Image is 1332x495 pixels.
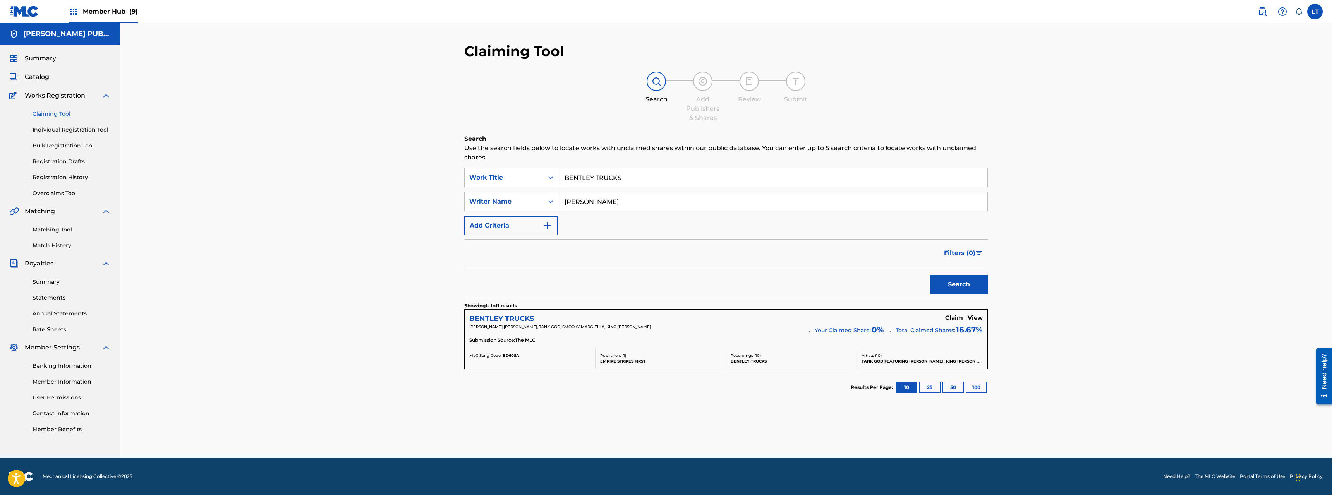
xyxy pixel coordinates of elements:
[464,144,988,162] p: Use the search fields below to locate works with unclaimed shares within our public database. You...
[862,358,983,364] p: TANK GOD FEATURING [PERSON_NAME], KING [PERSON_NAME] AND [PERSON_NAME]
[33,173,111,182] a: Registration History
[652,77,661,86] img: step indicator icon for Search
[129,8,138,15] span: (9)
[1258,7,1267,16] img: search
[731,358,852,364] p: BENTLEY TRUCKS
[9,29,19,39] img: Accounts
[464,43,564,60] h2: Claiming Tool
[515,337,536,344] span: The MLC
[9,54,56,63] a: SummarySummary
[851,384,895,391] p: Results Per Page:
[1275,4,1290,19] div: Help
[976,251,982,255] img: filter
[862,353,983,358] p: Artists ( 10 )
[69,7,78,16] img: Top Rightsholders
[968,314,983,322] h5: View
[9,472,33,481] img: logo
[503,353,519,358] span: BD60SA
[731,353,852,358] p: Recordings ( 10 )
[600,358,721,364] p: EMPIRE STRIKES FIRST
[33,126,111,134] a: Individual Registration Tool
[745,77,754,86] img: step indicator icon for Review
[637,95,676,104] div: Search
[1296,466,1300,489] div: Drag
[464,168,988,298] form: Search Form
[25,72,49,82] span: Catalog
[33,110,111,118] a: Claiming Tool
[872,324,884,336] span: 0 %
[944,248,975,258] span: Filters ( 0 )
[33,394,111,402] a: User Permissions
[101,207,111,216] img: expand
[469,353,501,358] span: MLC Song Code:
[1307,4,1323,19] div: User Menu
[464,134,988,144] h6: Search
[9,91,19,100] img: Works Registration
[33,325,111,334] a: Rate Sheets
[33,242,111,250] a: Match History
[101,259,111,268] img: expand
[939,243,988,263] button: Filters (0)
[683,95,722,123] div: Add Publishers & Shares
[9,72,49,82] a: CatalogCatalog
[33,189,111,197] a: Overclaims Tool
[1310,344,1332,409] iframe: Resource Center
[33,294,111,302] a: Statements
[9,343,19,352] img: Member Settings
[33,142,111,150] a: Bulk Registration Tool
[1295,8,1303,15] div: Notifications
[815,326,871,334] span: Your Claimed Share:
[1290,473,1323,480] a: Privacy Policy
[896,327,955,334] span: Total Claimed Shares:
[1278,7,1287,16] img: help
[464,216,558,235] button: Add Criteria
[25,207,55,216] span: Matching
[101,343,111,352] img: expand
[942,382,964,393] button: 50
[9,259,19,268] img: Royalties
[1293,458,1332,495] iframe: Chat Widget
[33,226,111,234] a: Matching Tool
[23,29,111,38] h5: KIM PORTER PUBLISHING
[9,6,39,17] img: MLC Logo
[33,378,111,386] a: Member Information
[945,314,963,322] h5: Claim
[33,409,111,418] a: Contact Information
[469,337,515,344] span: Submission Source:
[33,425,111,433] a: Member Benefits
[698,77,707,86] img: step indicator icon for Add Publishers & Shares
[464,302,517,309] p: Showing 1 - 1 of 1 results
[791,77,800,86] img: step indicator icon for Submit
[919,382,941,393] button: 25
[33,362,111,370] a: Banking Information
[600,353,721,358] p: Publishers ( 1 )
[469,314,534,323] h5: BENTLEY TRUCKS
[101,91,111,100] img: expand
[9,207,19,216] img: Matching
[33,158,111,166] a: Registration Drafts
[1240,473,1285,480] a: Portal Terms of Use
[1255,4,1270,19] a: Public Search
[83,7,138,16] span: Member Hub
[43,473,132,480] span: Mechanical Licensing Collective © 2025
[25,259,53,268] span: Royalties
[25,91,85,100] span: Works Registration
[25,54,56,63] span: Summary
[966,382,987,393] button: 100
[956,324,983,336] span: 16.67 %
[33,310,111,318] a: Annual Statements
[9,72,19,82] img: Catalog
[730,95,769,104] div: Review
[33,278,111,286] a: Summary
[896,382,917,393] button: 10
[930,275,988,294] button: Search
[1163,473,1190,480] a: Need Help?
[469,324,651,329] span: [PERSON_NAME] [PERSON_NAME], TANK GOD, SMOOKY MARGIELLA, KING [PERSON_NAME]
[1195,473,1235,480] a: The MLC Website
[469,173,539,182] div: Work Title
[9,54,19,63] img: Summary
[25,343,80,352] span: Member Settings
